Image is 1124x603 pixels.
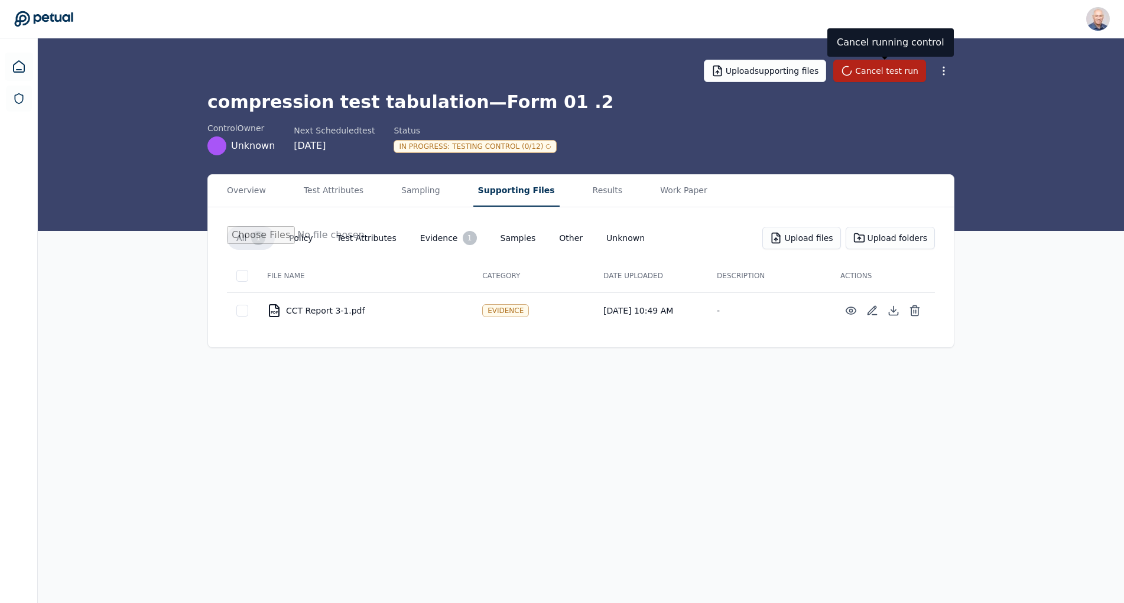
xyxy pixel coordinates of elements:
[491,227,545,249] button: Samples
[411,226,486,250] button: Evidence1
[473,175,560,207] button: Supporting Files
[831,259,935,292] th: Actions
[762,227,840,249] button: Upload files
[5,53,33,81] a: Dashboard
[933,60,954,82] button: More Options
[207,122,275,134] div: control Owner
[904,300,925,321] button: Delete File
[394,125,557,136] div: Status
[704,60,827,82] button: Uploadsupporting files
[207,92,954,113] h1: compression test tabulation — Form 01 .2
[251,231,265,245] div: 1
[594,259,707,292] th: Date Uploaded
[231,139,275,153] span: Unknown
[482,304,529,317] div: Evidence
[463,231,477,245] div: 1
[294,139,375,153] div: [DATE]
[862,300,883,321] button: Add/Edit Description
[280,227,322,249] button: Policy
[550,227,592,249] button: Other
[588,175,628,207] button: Results
[258,259,473,292] th: File Name
[707,259,831,292] th: Description
[594,292,707,328] td: [DATE] 10:49 AM
[827,28,954,57] div: Cancel running control
[833,60,926,82] button: Cancel test run
[397,175,445,207] button: Sampling
[707,292,831,328] td: -
[655,175,712,207] button: Work Paper
[473,259,594,292] th: Category
[327,227,406,249] button: Test Attributes
[14,11,73,27] a: Go to Dashboard
[267,304,463,318] div: CCT Report 3-1.pdf
[1086,7,1110,31] img: Harel K
[222,175,271,207] button: Overview
[846,227,935,249] button: Upload folders
[394,140,557,153] div: In Progress : Testing Control (0/12)
[883,300,904,321] button: Download File
[840,300,862,321] button: Preview File (hover for quick preview, click for full view)
[227,226,275,250] button: All1
[597,227,654,249] button: Unknown
[299,175,368,207] button: Test Attributes
[271,311,278,314] div: PDF
[294,125,375,136] div: Next Scheduled test
[6,86,32,112] a: SOC 1 Reports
